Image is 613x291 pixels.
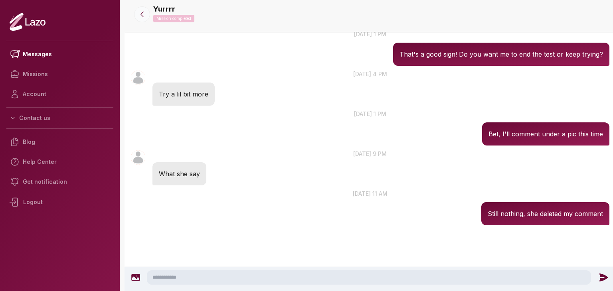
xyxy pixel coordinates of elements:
[6,132,113,152] a: Blog
[6,84,113,104] a: Account
[6,64,113,84] a: Missions
[159,89,208,99] p: Try a lil bit more
[6,111,113,125] button: Contact us
[6,152,113,172] a: Help Center
[488,208,603,219] p: Still nothing, she deleted my comment
[153,15,194,22] p: Mission completed
[6,44,113,64] a: Messages
[399,49,603,59] p: That's a good sign! Do you want me to end the test or keep trying?
[6,192,113,212] div: Logout
[159,169,200,179] p: What she say
[153,4,175,15] p: Yurrrr
[488,129,603,139] p: Bet, I'll comment under a pic this time
[6,172,113,192] a: Get notification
